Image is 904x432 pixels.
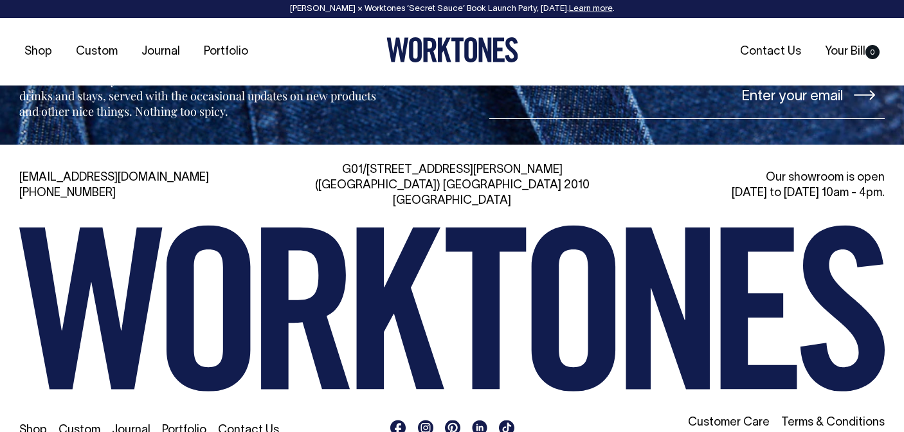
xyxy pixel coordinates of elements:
[820,41,885,62] a: Your Bill0
[489,71,885,119] input: Enter your email
[19,73,390,119] p: We send a monthly ‘Worktones World’ newsletter with the latest in food, drinks and stays, served ...
[71,41,123,62] a: Custom
[13,4,891,14] div: [PERSON_NAME] × Worktones ‘Secret Sauce’ Book Launch Party, [DATE]. .
[735,41,806,62] a: Contact Us
[314,163,590,209] div: G01/[STREET_ADDRESS][PERSON_NAME] ([GEOGRAPHIC_DATA]) [GEOGRAPHIC_DATA] 2010 [GEOGRAPHIC_DATA]
[19,188,116,199] a: [PHONE_NUMBER]
[569,5,613,13] a: Learn more
[609,170,885,201] div: Our showroom is open [DATE] to [DATE] 10am - 4pm.
[199,41,253,62] a: Portfolio
[865,45,880,59] span: 0
[19,172,209,183] a: [EMAIL_ADDRESS][DOMAIN_NAME]
[136,41,185,62] a: Journal
[688,417,770,428] a: Customer Care
[19,41,57,62] a: Shop
[781,417,885,428] a: Terms & Conditions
